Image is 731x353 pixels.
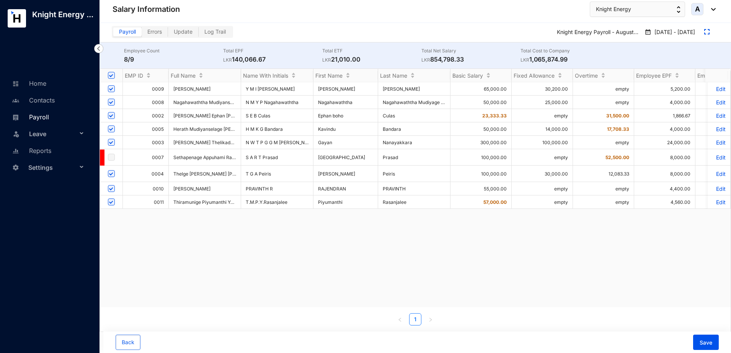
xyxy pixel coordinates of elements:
span: Log Trail [204,28,226,35]
span: 23,333.33 [482,113,507,119]
span: Save [700,339,712,346]
td: 100,000.00 [512,136,573,149]
span: Sethapenage Appuhami Ralalage Tharanga Prasad [173,155,284,160]
span: Settings [28,160,77,175]
span: Update [174,28,193,35]
p: Edit [712,199,726,205]
span: left [398,317,402,322]
td: [PERSON_NAME] [313,82,378,96]
span: Leave [29,126,77,142]
span: Nagahawaththa Mudiyage [PERSON_NAME] Nagahawaththa [383,99,514,105]
p: 21,010.00 [322,55,421,64]
p: Total EPF [223,47,322,55]
span: N M Y P Nagahawaththa [246,99,299,105]
td: Nanayakkara [378,136,450,149]
a: Home [10,80,46,87]
td: 300,000.00 [450,136,512,149]
button: Save [693,335,719,350]
th: Name With Initials [241,69,313,82]
span: [PERSON_NAME] Ephan [PERSON_NAME] [173,113,263,119]
th: EMP ID [123,69,169,82]
a: Edit [712,126,726,132]
p: 8/9 [124,55,223,64]
li: 1 [409,313,421,325]
td: Bandara [378,122,450,136]
p: Edit [712,185,726,192]
img: nav-icon-left.19a07721e4dec06a274f6d07517f07b7.svg [94,44,103,53]
td: 8,000.00 [634,166,695,182]
td: 50,000.00 [450,122,512,136]
span: Nagahawaththa Mudiyanselage [PERSON_NAME] Nagahawaththa [173,99,316,105]
p: 1,065,874.99 [521,55,620,64]
span: 57,000.00 [483,199,507,205]
th: Fixed Allowance [512,69,573,82]
td: 100,000.00 [450,149,512,166]
span: Herath Mudiyanselage [PERSON_NAME] [173,126,261,132]
img: report-unselected.e6a6b4230fc7da01f883.svg [12,148,19,155]
button: right [424,313,437,325]
td: S A R T Prasad [241,149,313,166]
td: empty [573,195,634,209]
span: EMP ID [125,72,143,79]
p: LKR [223,56,232,64]
p: Total ETF [322,47,421,55]
td: 30,000.00 [512,166,573,182]
td: [GEOGRAPHIC_DATA] [313,149,378,166]
p: Knight Energy ... [26,9,100,20]
span: [PERSON_NAME] [173,186,236,192]
td: 12,083.33 [573,166,634,182]
p: Total Net Salary [421,47,521,55]
img: payroll-calender.2a2848c9e82147e90922403bdc96c587.svg [645,28,651,36]
span: Last Name [380,72,407,79]
td: Y M I [PERSON_NAME] [241,82,313,96]
td: Piyumanthi [313,195,378,209]
td: empty [573,96,634,109]
span: right [428,317,433,322]
p: Salary Information [113,4,180,15]
a: Edit [712,154,726,161]
td: 0002 [123,109,169,122]
p: LKR [421,56,430,64]
td: 0010 [123,182,169,195]
p: LKR [521,56,529,64]
p: 140,066.67 [223,55,322,64]
td: Culas [378,109,450,122]
li: Payroll [6,108,90,125]
td: 4,560.00 [634,195,695,209]
p: LKR [322,56,331,64]
img: home-unselected.a29eae3204392db15eaf.svg [12,80,19,87]
img: expand.44ba77930b780aef2317a7ddddf64422.svg [704,29,710,34]
span: Fixed Allowance [514,72,555,79]
td: Peiris [378,166,450,182]
a: Reports [10,147,51,155]
td: 1,866.67 [634,109,695,122]
a: Edit [712,99,726,106]
button: left [394,313,406,325]
a: Contacts [10,96,55,104]
td: RAJENDRAN [313,182,378,195]
span: Back [122,338,134,346]
span: Payroll [119,28,136,35]
td: 25,000.00 [512,96,573,109]
td: empty [512,109,573,122]
td: Nagahawaththa [313,96,378,109]
span: Knight Energy [596,5,631,13]
td: 4,000.00 [634,122,695,136]
td: 4,000.00 [634,96,695,109]
span: [PERSON_NAME] Thelikada Palliya Guruge [PERSON_NAME] [PERSON_NAME] [173,140,343,145]
td: 0011 [123,195,169,209]
a: Edit [712,139,726,146]
td: empty [573,82,634,96]
td: Kavindu [313,122,378,136]
td: 0005 [123,122,169,136]
td: 5,200.00 [634,82,695,96]
td: empty [573,136,634,149]
span: Thelge [PERSON_NAME] [PERSON_NAME] [173,171,265,177]
th: Last Name [378,69,450,82]
a: Payroll [10,113,49,121]
a: Edit [712,112,726,119]
span: Errors [147,28,162,35]
button: Knight Energy [590,2,685,17]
